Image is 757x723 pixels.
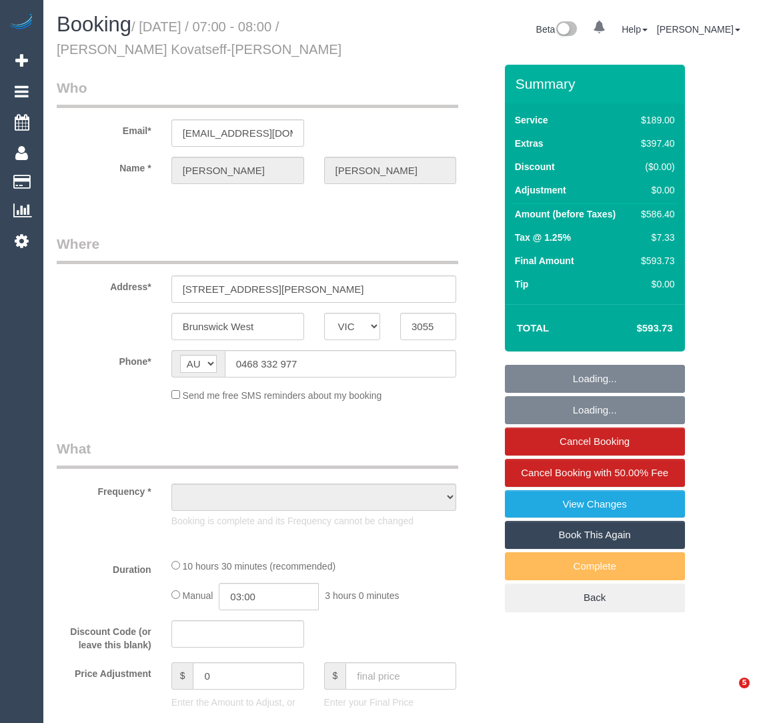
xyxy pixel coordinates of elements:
div: $586.40 [636,207,674,221]
strong: Total [517,322,550,333]
label: Discount [515,160,555,173]
a: Help [622,24,648,35]
label: Name * [47,157,161,175]
label: Final Amount [515,254,574,267]
a: Beta [536,24,578,35]
div: $593.73 [636,254,674,267]
legend: What [57,439,458,469]
label: Extras [515,137,544,150]
label: Amount (before Taxes) [515,207,616,221]
a: Cancel Booking with 50.00% Fee [505,459,685,487]
label: Discount Code (or leave this blank) [47,620,161,652]
legend: Where [57,234,458,264]
label: Tip [515,277,529,291]
h3: Summary [516,76,678,91]
h4: $593.73 [596,323,672,334]
a: Back [505,584,685,612]
a: View Changes [505,490,685,518]
div: ($0.00) [636,160,674,173]
label: Phone* [47,350,161,368]
span: $ [324,662,346,690]
label: Email* [47,119,161,137]
label: Tax @ 1.25% [515,231,571,244]
small: / [DATE] / 07:00 - 08:00 / [PERSON_NAME] Kovatseff-[PERSON_NAME] [57,19,341,57]
input: final price [345,662,456,690]
div: $189.00 [636,113,674,127]
p: Booking is complete and its Frequency cannot be changed [171,514,457,528]
legend: Who [57,78,458,108]
div: $7.33 [636,231,674,244]
label: Address* [47,275,161,293]
span: $ [171,662,193,690]
input: Phone* [225,350,457,378]
span: Cancel Booking with 50.00% Fee [521,467,668,478]
label: Price Adjustment [47,662,161,680]
input: First Name* [171,157,304,184]
img: New interface [555,21,577,39]
a: Book This Again [505,521,685,549]
a: [PERSON_NAME] [657,24,740,35]
label: Duration [47,558,161,576]
img: Automaid Logo [8,13,35,32]
span: Send me free SMS reminders about my booking [183,390,382,401]
span: 3 hours 0 minutes [325,590,399,601]
a: Cancel Booking [505,428,685,456]
input: Post Code* [400,313,456,340]
label: Adjustment [515,183,566,197]
p: Enter the Amount to Adjust, or [171,696,304,709]
input: Email* [171,119,304,147]
input: Suburb* [171,313,304,340]
div: $397.40 [636,137,674,150]
div: $0.00 [636,183,674,197]
span: 5 [739,678,750,688]
span: Manual [183,590,213,601]
span: 10 hours 30 minutes (recommended) [183,561,336,572]
iframe: Intercom live chat [712,678,744,710]
div: $0.00 [636,277,674,291]
label: Service [515,113,548,127]
span: Booking [57,13,131,36]
input: Last Name* [324,157,457,184]
label: Frequency * [47,480,161,498]
p: Enter your Final Price [324,696,457,709]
